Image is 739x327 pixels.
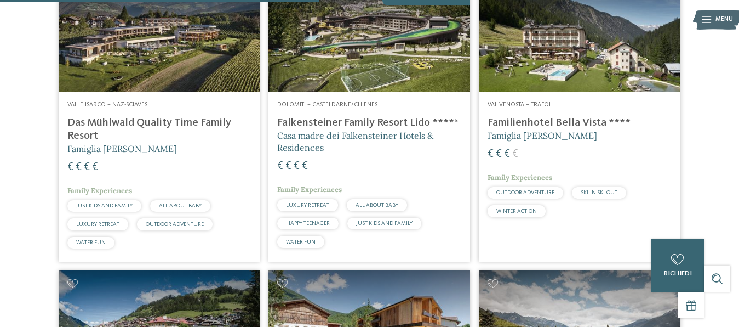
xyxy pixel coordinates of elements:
[159,203,202,208] span: ALL ABOUT BABY
[496,190,554,195] span: OUTDOOR ADVENTURE
[496,208,537,214] span: WINTER ACTION
[277,116,461,129] h4: Falkensteiner Family Resort Lido ****ˢ
[302,161,308,172] span: €
[286,239,316,245] span: WATER FUN
[488,116,672,129] h4: Familienhotel Bella Vista ****
[76,203,133,208] span: JUST KIDS AND FAMILY
[496,149,502,160] span: €
[488,130,597,141] span: Famiglia [PERSON_NAME]
[67,143,177,154] span: Famiglia [PERSON_NAME]
[664,270,692,277] span: richiedi
[92,162,98,173] span: €
[76,240,106,245] span: WATER FUN
[277,161,283,172] span: €
[488,173,552,182] span: Family Experiences
[67,186,132,195] span: Family Experiences
[512,149,518,160] span: €
[356,202,398,208] span: ALL ABOUT BABY
[67,116,251,143] h4: Das Mühlwald Quality Time Family Resort
[488,149,494,160] span: €
[294,161,300,172] span: €
[76,162,82,173] span: €
[504,149,510,160] span: €
[277,130,433,153] span: Casa madre dei Falkensteiner Hotels & Residences
[488,102,551,108] span: Val Venosta – Trafoi
[67,102,147,108] span: Valle Isarco – Naz-Sciaves
[356,221,413,226] span: JUST KIDS AND FAMILY
[76,222,119,227] span: LUXURY RETREAT
[286,221,330,226] span: HAPPY TEENAGER
[285,161,291,172] span: €
[146,222,204,227] span: OUTDOOR ADVENTURE
[84,162,90,173] span: €
[277,185,342,194] span: Family Experiences
[286,202,329,208] span: LUXURY RETREAT
[67,162,73,173] span: €
[581,190,617,195] span: SKI-IN SKI-OUT
[651,239,704,292] a: richiedi
[277,102,377,108] span: Dolomiti – Casteldarne/Chienes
